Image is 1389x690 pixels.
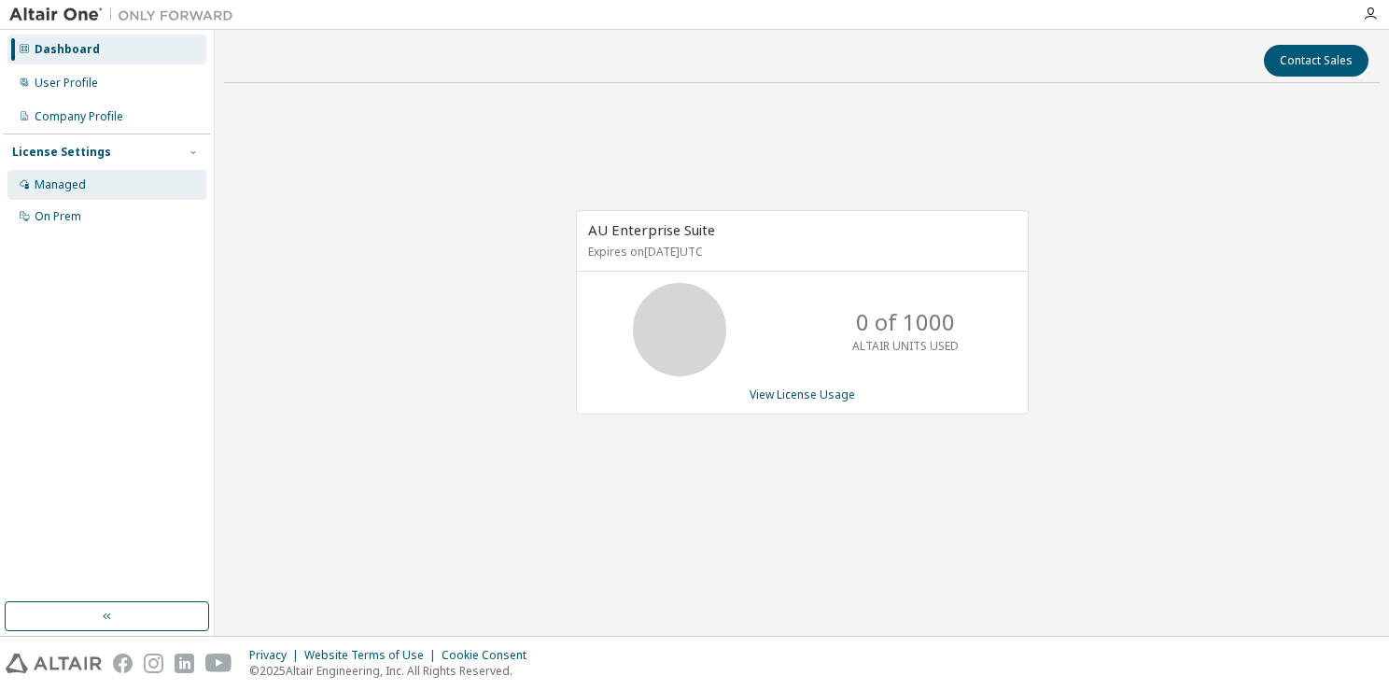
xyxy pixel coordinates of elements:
[588,220,715,239] span: AU Enterprise Suite
[442,648,538,663] div: Cookie Consent
[6,654,102,673] img: altair_logo.svg
[144,654,163,673] img: instagram.svg
[856,306,955,338] p: 0 of 1000
[249,663,538,679] p: © 2025 Altair Engineering, Inc. All Rights Reserved.
[12,145,111,160] div: License Settings
[1264,45,1368,77] button: Contact Sales
[9,6,243,24] img: Altair One
[35,209,81,224] div: On Prem
[35,76,98,91] div: User Profile
[35,109,123,124] div: Company Profile
[750,387,855,402] a: View License Usage
[175,654,194,673] img: linkedin.svg
[588,244,1012,260] p: Expires on [DATE] UTC
[304,648,442,663] div: Website Terms of Use
[113,654,133,673] img: facebook.svg
[852,338,959,354] p: ALTAIR UNITS USED
[35,177,86,192] div: Managed
[205,654,232,673] img: youtube.svg
[249,648,304,663] div: Privacy
[35,42,100,57] div: Dashboard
